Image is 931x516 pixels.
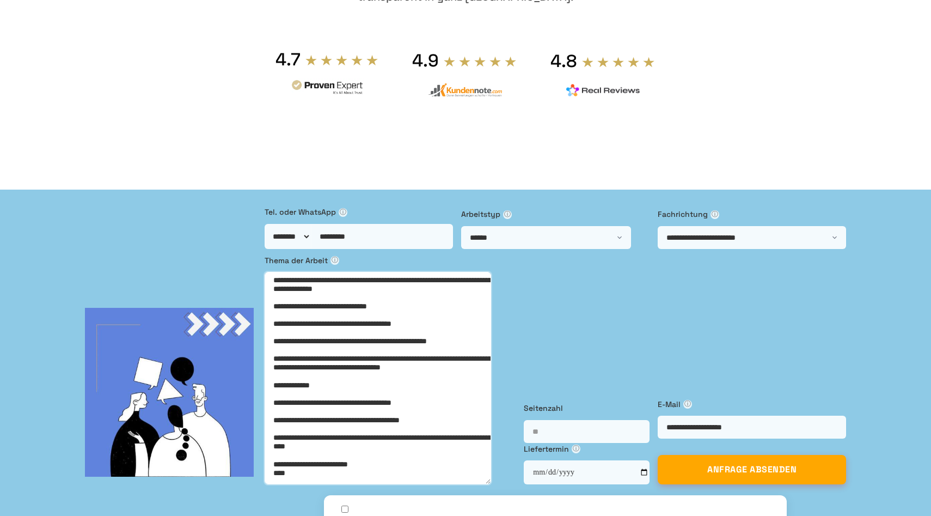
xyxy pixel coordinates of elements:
[428,83,502,98] img: kundennote
[305,54,379,66] img: stars
[339,208,347,217] span: ⓘ
[524,443,650,455] label: Liefertermin
[275,48,301,70] div: 4.7
[503,210,512,219] span: ⓘ
[550,50,577,72] div: 4.8
[524,402,650,414] label: Seitenzahl
[265,254,516,266] label: Thema der Arbeit
[412,50,439,71] div: 4.9
[683,400,692,409] span: ⓘ
[572,445,580,453] span: ⓘ
[265,206,453,218] label: Tel. oder WhatsApp
[461,208,650,220] label: Arbeitstyp
[581,56,656,68] img: stars
[443,56,517,68] img: stars
[85,308,254,477] img: bg
[710,210,719,219] span: ⓘ
[330,256,339,265] span: ⓘ
[566,84,640,97] img: realreviews
[658,398,846,410] label: E-Mail
[658,455,846,484] button: ANFRAGE ABSENDEN
[658,208,846,220] label: Fachrichtung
